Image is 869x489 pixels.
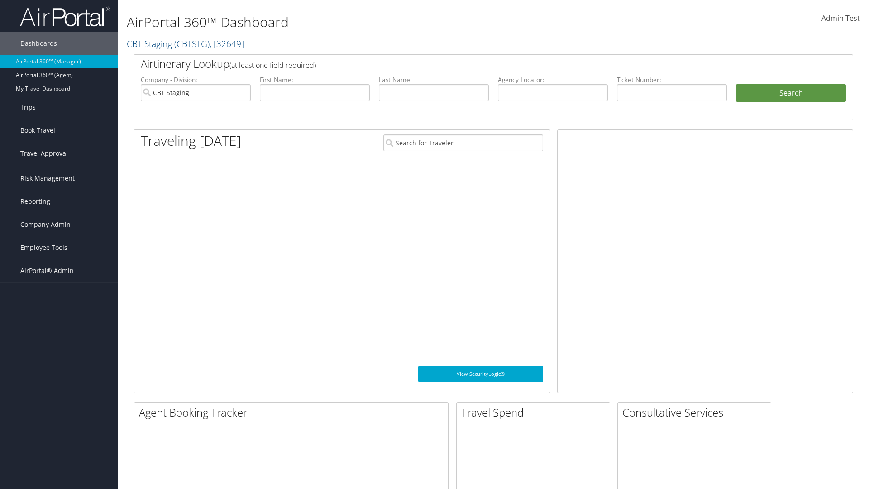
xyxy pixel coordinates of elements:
[20,6,110,27] img: airportal-logo.png
[622,405,771,420] h2: Consultative Services
[418,366,543,382] a: View SecurityLogic®
[174,38,210,50] span: ( CBTSTG )
[210,38,244,50] span: , [ 32649 ]
[20,190,50,213] span: Reporting
[20,119,55,142] span: Book Travel
[141,75,251,84] label: Company - Division:
[617,75,727,84] label: Ticket Number:
[20,32,57,55] span: Dashboards
[127,38,244,50] a: CBT Staging
[20,259,74,282] span: AirPortal® Admin
[260,75,370,84] label: First Name:
[736,84,846,102] button: Search
[20,213,71,236] span: Company Admin
[229,60,316,70] span: (at least one field required)
[139,405,448,420] h2: Agent Booking Tracker
[20,167,75,190] span: Risk Management
[379,75,489,84] label: Last Name:
[20,236,67,259] span: Employee Tools
[127,13,616,32] h1: AirPortal 360™ Dashboard
[383,134,543,151] input: Search for Traveler
[821,5,860,33] a: Admin Test
[20,96,36,119] span: Trips
[821,13,860,23] span: Admin Test
[461,405,610,420] h2: Travel Spend
[20,142,68,165] span: Travel Approval
[498,75,608,84] label: Agency Locator:
[141,131,241,150] h1: Traveling [DATE]
[141,56,786,72] h2: Airtinerary Lookup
